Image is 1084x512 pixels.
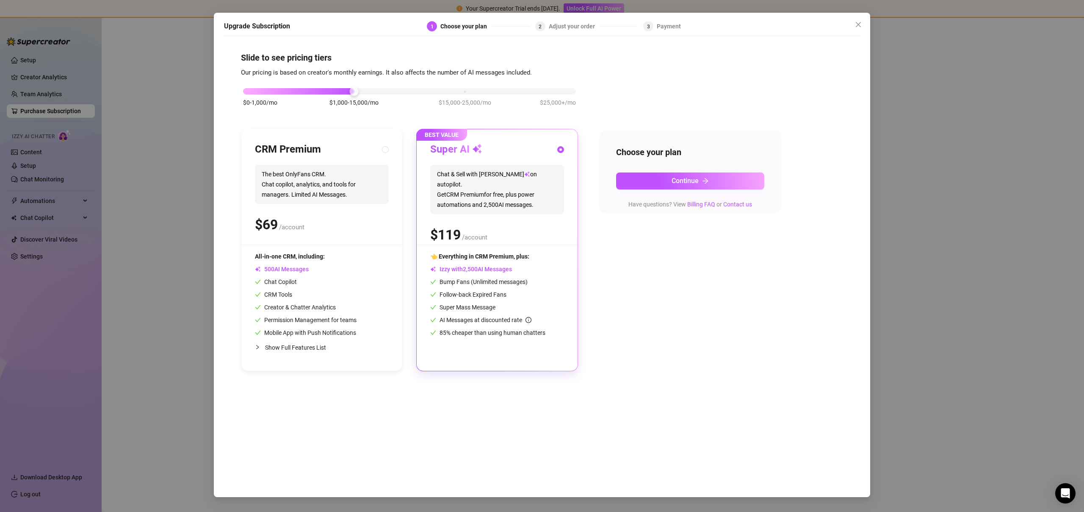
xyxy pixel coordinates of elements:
[255,143,321,156] h3: CRM Premium
[440,21,492,31] div: Choose your plan
[255,253,325,260] span: All-in-one CRM, including:
[255,330,261,336] span: check
[255,291,292,298] span: CRM Tools
[255,266,309,273] span: AI Messages
[702,178,709,184] span: arrow-right
[430,304,436,310] span: check
[430,330,436,336] span: check
[616,146,764,158] h4: Choose your plan
[549,21,600,31] div: Adjust your order
[241,52,843,64] h4: Slide to see pricing tiers
[430,227,461,243] span: $
[416,129,467,141] span: BEST VALUE
[255,345,260,350] span: collapsed
[440,317,531,323] span: AI Messages at discounted rate
[430,143,482,156] h3: Super AI
[430,253,529,260] span: 👈 Everything in CRM Premium, plus:
[255,165,389,204] span: The best OnlyFans CRM. Chat copilot, analytics, and tools for managers. Limited AI Messages.
[1055,483,1076,504] div: Open Intercom Messenger
[647,24,650,30] span: 3
[430,304,495,311] span: Super Mass Message
[255,217,278,233] span: $
[628,201,752,208] span: Have questions? View or
[540,98,576,107] span: $25,000+/mo
[255,304,261,310] span: check
[430,292,436,298] span: check
[224,21,290,31] h5: Upgrade Subscription
[525,317,531,323] span: info-circle
[255,292,261,298] span: check
[329,98,379,107] span: $1,000-15,000/mo
[462,234,487,241] span: /account
[657,21,681,31] div: Payment
[852,18,865,31] button: Close
[255,304,336,311] span: Creator & Chatter Analytics
[723,201,752,208] a: Contact us
[241,69,532,76] span: Our pricing is based on creator's monthly earnings. It also affects the number of AI messages inc...
[852,21,865,28] span: Close
[265,344,326,351] span: Show Full Features List
[430,291,506,298] span: Follow-back Expired Fans
[430,279,436,285] span: check
[431,24,434,30] span: 1
[430,165,564,214] span: Chat & Sell with [PERSON_NAME] on autopilot. Get CRM Premium for free, plus power automations and...
[279,223,304,231] span: /account
[672,177,699,185] span: Continue
[243,98,277,107] span: $0-1,000/mo
[255,279,261,285] span: check
[255,278,297,285] span: Chat Copilot
[255,317,261,323] span: check
[430,266,512,273] span: Izzy with AI Messages
[439,98,491,107] span: $15,000-25,000/mo
[255,329,356,336] span: Mobile App with Push Notifications
[255,337,389,357] div: Show Full Features List
[855,21,862,28] span: close
[430,317,436,323] span: check
[430,278,528,285] span: Bump Fans (Unlimited messages)
[687,201,715,208] a: Billing FAQ
[430,329,545,336] span: 85% cheaper than using human chatters
[539,24,542,30] span: 2
[255,317,357,323] span: Permission Management for teams
[616,173,764,189] button: Continuearrow-right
